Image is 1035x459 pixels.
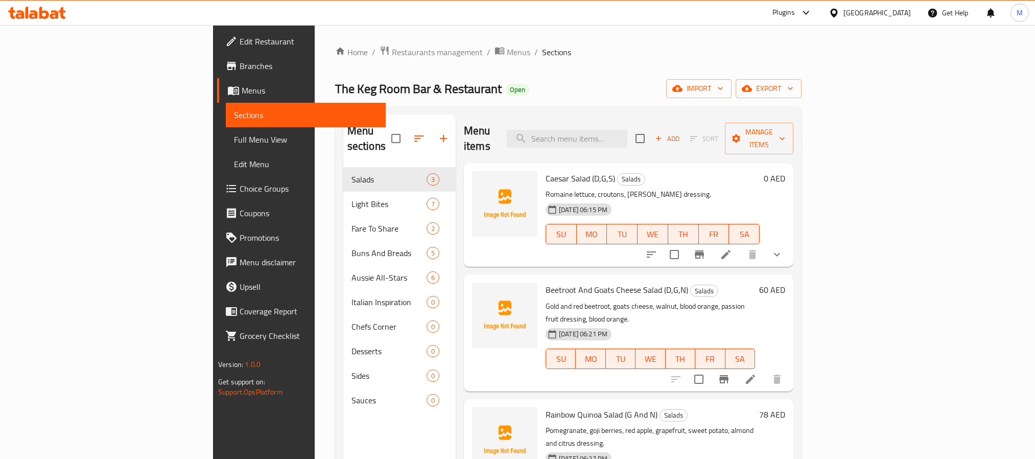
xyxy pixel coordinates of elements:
[546,282,688,297] span: Beetroot And Goats Cheese Salad (D,G,N)
[664,244,685,265] span: Select to update
[343,216,456,241] div: Fare To Share2
[234,158,378,170] span: Edit Menu
[670,352,691,366] span: TH
[218,375,265,388] span: Get support on:
[427,271,439,284] div: items
[674,82,723,95] span: import
[687,242,712,267] button: Branch-specific-item
[534,46,538,58] li: /
[240,182,378,195] span: Choice Groups
[653,133,681,145] span: Add
[351,247,427,259] span: Buns And Breads
[772,7,795,19] div: Plugins
[610,352,631,366] span: TU
[427,222,439,235] div: items
[576,349,605,369] button: MO
[427,273,439,283] span: 6
[546,171,615,186] span: Caesar Salad (D,G,S)
[699,352,721,366] span: FR
[427,371,439,381] span: 0
[217,176,386,201] a: Choice Groups
[335,45,802,59] nav: breadcrumb
[351,370,427,382] span: Sides
[703,227,725,242] span: FR
[639,242,664,267] button: sort-choices
[765,367,789,392] button: delete
[240,60,378,72] span: Branches
[335,77,502,100] span: The Keg Room Bar & Restaurant
[427,396,439,405] span: 0
[343,241,456,265] div: Buns And Breads5
[487,46,490,58] li: /
[351,222,427,235] div: Fare To Share
[691,285,718,297] span: Salads
[217,324,386,348] a: Grocery Checklist
[427,320,439,333] div: items
[217,29,386,54] a: Edit Restaurant
[642,227,664,242] span: WE
[472,283,537,348] img: Beetroot And Goats Cheese Salad (D,G,N)
[666,349,695,369] button: TH
[427,198,439,210] div: items
[234,109,378,121] span: Sections
[343,192,456,216] div: Light Bites7
[618,173,645,185] span: Salads
[729,224,760,244] button: SA
[240,35,378,48] span: Edit Restaurant
[712,367,736,392] button: Branch-specific-item
[651,131,684,147] button: Add
[351,271,427,284] span: Aussie All-Stars
[427,296,439,308] div: items
[684,131,725,147] span: Select section first
[843,7,911,18] div: [GEOGRAPHIC_DATA]
[629,128,651,149] span: Select section
[234,133,378,146] span: Full Menu View
[240,207,378,219] span: Coupons
[245,358,261,371] span: 1.0.0
[668,224,699,244] button: TH
[688,369,710,390] span: Select to update
[611,227,633,242] span: TU
[427,224,439,234] span: 2
[427,370,439,382] div: items
[550,227,573,242] span: SU
[740,242,765,267] button: delete
[759,407,785,422] h6: 78 AED
[581,227,603,242] span: MO
[759,283,785,297] h6: 60 AED
[226,127,386,152] a: Full Menu View
[240,256,378,268] span: Menu disclaimer
[427,199,439,209] span: 7
[606,349,636,369] button: TU
[660,409,687,421] span: Salads
[431,126,456,151] button: Add section
[695,349,725,369] button: FR
[343,363,456,388] div: Sides0
[672,227,695,242] span: TH
[546,349,576,369] button: SU
[351,198,427,210] span: Light Bites
[699,224,730,244] button: FR
[427,247,439,259] div: items
[546,300,755,326] p: Gold and red beetroot, goats cheese, walnut, blood orange, passion fruit dressing, blood orange.
[218,385,283,399] a: Support.OpsPlatform
[217,78,386,103] a: Menus
[640,352,661,366] span: WE
[725,349,755,369] button: SA
[666,79,732,98] button: import
[472,171,537,237] img: Caesar Salad (D,G,S)
[226,103,386,127] a: Sections
[351,394,427,406] div: Sauces
[546,407,657,422] span: Rainbow Quinoa Salad (G And N)
[240,305,378,317] span: Coverage Report
[690,285,718,297] div: Salads
[407,126,431,151] span: Sort sections
[427,345,439,357] div: items
[343,163,456,417] nav: Menu sections
[771,248,783,261] svg: Show Choices
[733,227,756,242] span: SA
[343,167,456,192] div: Salads3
